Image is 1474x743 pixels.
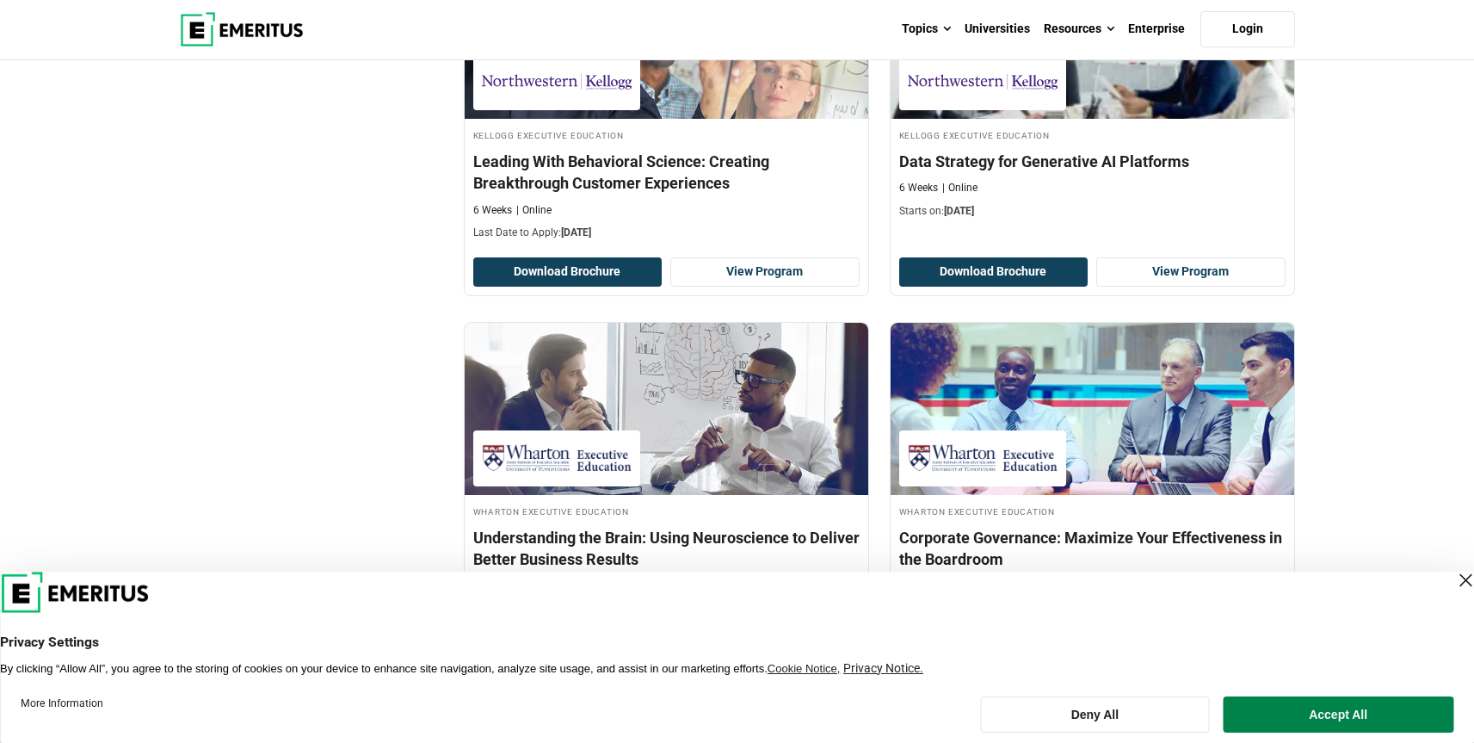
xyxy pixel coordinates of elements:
a: Business Management Course by Wharton Executive Education - August 21, 2025 Wharton Executive Edu... [465,323,868,625]
h4: Kellogg Executive Education [473,127,860,142]
h4: Wharton Executive Education [899,504,1286,518]
span: [DATE] [944,205,974,217]
p: 6 Weeks [899,181,938,195]
span: [DATE] [561,226,591,238]
p: Last Date to Apply: [473,226,860,240]
img: Wharton Executive Education [482,439,632,478]
img: Corporate Governance: Maximize Your Effectiveness in the Boardroom | Online Business Management C... [891,323,1294,495]
h4: Wharton Executive Education [473,504,860,518]
p: Online [516,203,552,218]
h4: Corporate Governance: Maximize Your Effectiveness in the Boardroom [899,527,1286,570]
h4: Data Strategy for Generative AI Platforms [899,151,1286,172]
h4: Leading With Behavioral Science: Creating Breakthrough Customer Experiences [473,151,860,194]
button: Download Brochure [473,257,663,287]
button: Download Brochure [899,257,1089,287]
img: Kellogg Executive Education [908,63,1058,102]
a: Login [1200,11,1295,47]
a: View Program [1096,257,1286,287]
h4: Kellogg Executive Education [899,127,1286,142]
a: Business Management Course by Wharton Executive Education - August 21, 2025 Wharton Executive Edu... [891,323,1294,625]
img: Wharton Executive Education [908,439,1058,478]
p: Online [942,181,978,195]
h4: Understanding the Brain: Using Neuroscience to Deliver Better Business Results [473,527,860,570]
a: View Program [670,257,860,287]
img: Kellogg Executive Education [482,63,632,102]
p: 6 Weeks [473,203,512,218]
img: Understanding the Brain: Using Neuroscience to Deliver Better Business Results | Online Business ... [465,323,868,495]
p: Starts on: [899,204,1286,219]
